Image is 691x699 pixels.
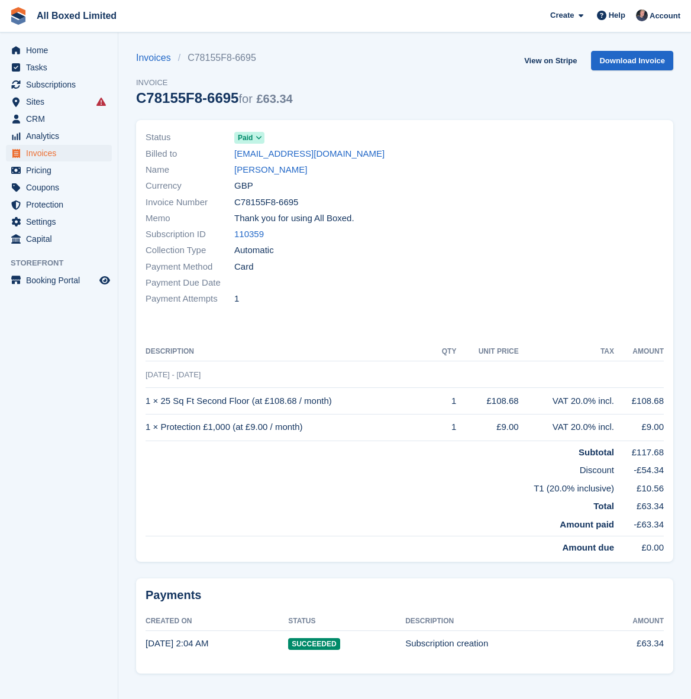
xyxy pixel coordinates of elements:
h2: Payments [146,588,664,603]
span: Payment Method [146,260,234,274]
span: Subscription ID [146,228,234,241]
span: Name [146,163,234,177]
span: Home [26,42,97,59]
span: Billed to [146,147,234,161]
strong: Amount paid [560,519,614,529]
a: 110359 [234,228,264,241]
th: Unit Price [456,342,518,361]
span: CRM [26,111,97,127]
td: 1 × Protection £1,000 (at £9.00 / month) [146,414,434,441]
td: £63.34 [614,495,664,513]
span: 1 [234,292,239,306]
th: Description [146,342,434,361]
span: Succeeded [288,638,340,650]
th: Created On [146,612,288,631]
span: Memo [146,212,234,225]
i: Smart entry sync failures have occurred [96,97,106,106]
a: [PERSON_NAME] [234,163,307,177]
span: Card [234,260,254,274]
span: Help [609,9,625,21]
td: £117.68 [614,441,664,459]
span: C78155F8-6695 [234,196,298,209]
th: Description [405,612,593,631]
span: Currency [146,179,234,193]
span: Subscriptions [26,76,97,93]
span: Create [550,9,574,21]
strong: Subtotal [579,447,614,457]
a: menu [6,231,112,247]
a: menu [6,145,112,161]
nav: breadcrumbs [136,51,293,65]
span: Capital [26,231,97,247]
strong: Amount due [563,542,615,552]
a: Preview store [98,273,112,287]
div: VAT 20.0% incl. [519,394,614,408]
span: Invoice Number [146,196,234,209]
th: Tax [519,342,614,361]
span: Account [650,10,680,22]
span: Thank you for using All Boxed. [234,212,354,225]
span: Protection [26,196,97,213]
a: All Boxed Limited [32,6,121,25]
span: Collection Type [146,244,234,257]
td: 1 × 25 Sq Ft Second Floor (at £108.68 / month) [146,388,434,415]
a: menu [6,111,112,127]
span: Status [146,131,234,144]
td: £9.00 [614,414,664,441]
a: [EMAIL_ADDRESS][DOMAIN_NAME] [234,147,385,161]
a: Paid [234,131,264,144]
span: Analytics [26,128,97,144]
a: menu [6,162,112,179]
img: Dan Goss [636,9,648,21]
span: Storefront [11,257,118,269]
a: menu [6,196,112,213]
a: menu [6,42,112,59]
span: Invoices [26,145,97,161]
th: Amount [614,342,664,361]
span: Payment Due Date [146,276,234,290]
a: menu [6,272,112,289]
a: menu [6,76,112,93]
td: Subscription creation [405,630,593,656]
th: QTY [434,342,456,361]
a: menu [6,93,112,110]
td: £10.56 [614,477,664,496]
img: stora-icon-8386f47178a22dfd0bd8f6a31ec36ba5ce8667c1dd55bd0f319d3a0aa187defe.svg [9,7,27,25]
span: Invoice [136,77,293,89]
span: Settings [26,213,97,230]
span: GBP [234,179,253,193]
span: £63.34 [256,92,292,105]
a: menu [6,128,112,144]
time: 2025-09-26 01:04:45 UTC [146,638,208,648]
span: Sites [26,93,97,110]
a: menu [6,59,112,76]
td: £9.00 [456,414,518,441]
span: Tasks [26,59,97,76]
td: -£54.34 [614,459,664,477]
td: £108.68 [614,388,664,415]
span: Automatic [234,244,274,257]
td: £63.34 [593,630,664,656]
a: menu [6,213,112,230]
span: [DATE] - [DATE] [146,370,201,379]
span: Paid [238,132,253,143]
span: Payment Attempts [146,292,234,306]
span: Booking Portal [26,272,97,289]
td: 1 [434,414,456,441]
span: Pricing [26,162,97,179]
span: for [238,92,252,105]
th: Amount [593,612,664,631]
a: View on Stripe [519,51,582,70]
div: C78155F8-6695 [136,90,293,106]
span: Coupons [26,179,97,196]
strong: Total [593,501,614,511]
a: menu [6,179,112,196]
div: VAT 20.0% incl. [519,420,614,434]
td: £0.00 [614,536,664,555]
td: Discount [146,459,614,477]
a: Download Invoice [591,51,673,70]
td: 1 [434,388,456,415]
th: Status [288,612,405,631]
td: £108.68 [456,388,518,415]
td: T1 (20.0% inclusive) [146,477,614,496]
